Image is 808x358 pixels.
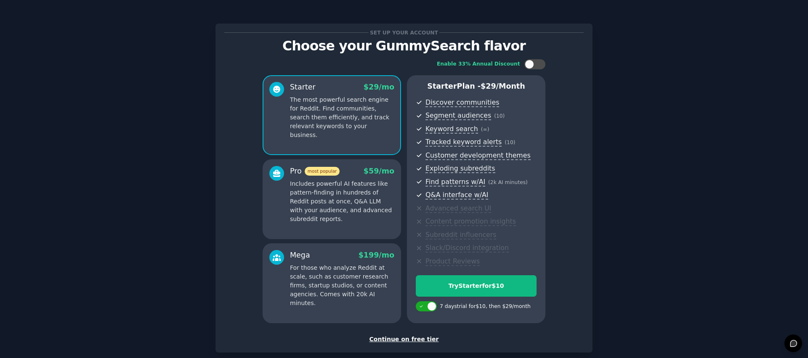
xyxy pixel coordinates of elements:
p: For those who analyze Reddit at scale, such as customer research firms, startup studios, or conte... [290,263,394,308]
div: Mega [290,250,310,261]
span: ( ∞ ) [481,126,489,132]
p: Includes powerful AI features like pattern-finding in hundreds of Reddit posts at once, Q&A LLM w... [290,179,394,224]
span: Content promotion insights [425,217,516,226]
span: $ 29 /mo [364,83,394,91]
span: Q&A interface w/AI [425,191,488,200]
p: Starter Plan - [416,81,537,92]
span: Tracked keyword alerts [425,138,502,147]
div: 7 days trial for $10 , then $ 29 /month [440,303,531,311]
p: The most powerful search engine for Reddit. Find communities, search them efficiently, and track ... [290,95,394,140]
span: Discover communities [425,98,499,107]
span: ( 10 ) [505,140,515,145]
span: $ 199 /mo [359,251,394,259]
span: Customer development themes [425,151,531,160]
button: TryStarterfor$10 [416,275,537,297]
span: Keyword search [425,125,478,134]
p: Choose your GummySearch flavor [224,39,584,53]
span: Advanced search UI [425,204,491,213]
span: Subreddit influencers [425,231,496,240]
span: ( 2k AI minutes ) [488,179,528,185]
div: Starter [290,82,316,92]
div: Pro [290,166,340,176]
div: Enable 33% Annual Discount [437,61,520,68]
span: ( 10 ) [494,113,505,119]
span: Product Reviews [425,257,480,266]
span: Exploding subreddits [425,164,495,173]
span: Find patterns w/AI [425,178,485,187]
div: Continue on free tier [224,335,584,344]
span: most popular [305,167,340,176]
span: Slack/Discord integration [425,244,509,253]
span: Set up your account [369,28,440,37]
div: Try Starter for $10 [416,282,536,290]
span: $ 59 /mo [364,167,394,175]
span: Segment audiences [425,111,491,120]
span: $ 29 /month [481,82,525,90]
